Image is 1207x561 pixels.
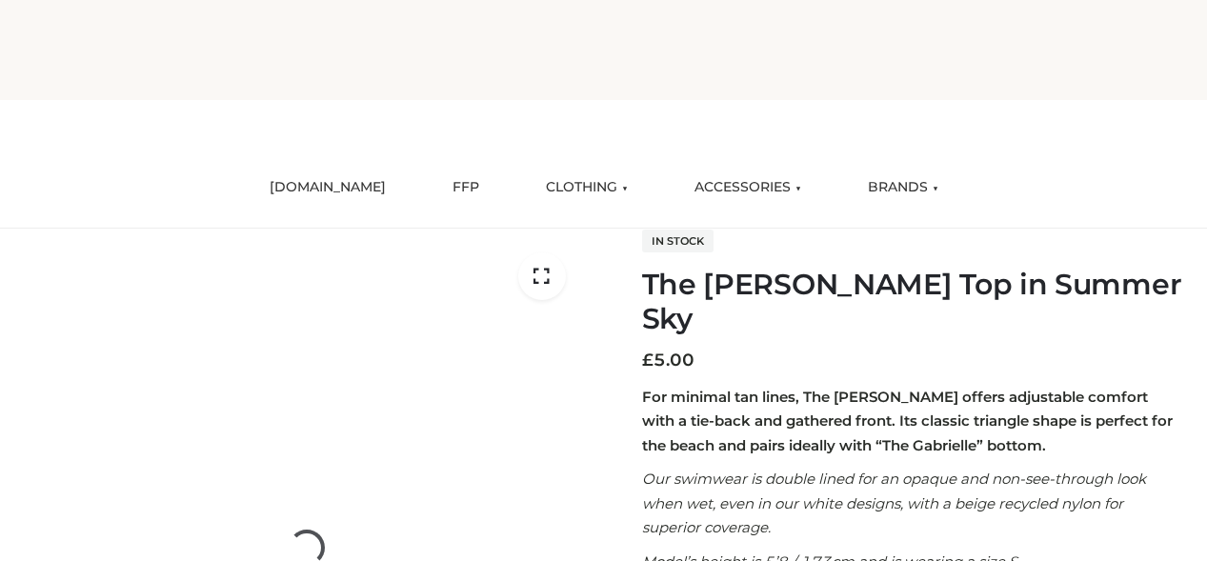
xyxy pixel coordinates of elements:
bdi: 5.00 [642,350,694,371]
a: CLOTHING [532,167,642,209]
em: Our swimwear is double lined for an opaque and non-see-through look when wet, even in our white d... [642,470,1146,536]
span: £ [642,350,654,371]
strong: For minimal tan lines, The [PERSON_NAME] offers adjustable comfort with a tie-back and gathered f... [642,388,1173,454]
h1: The [PERSON_NAME] Top in Summer Sky [642,268,1184,336]
span: In stock [642,230,714,252]
a: [DOMAIN_NAME] [255,167,400,209]
a: ACCESSORIES [680,167,815,209]
a: FFP [438,167,493,209]
a: BRANDS [854,167,953,209]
